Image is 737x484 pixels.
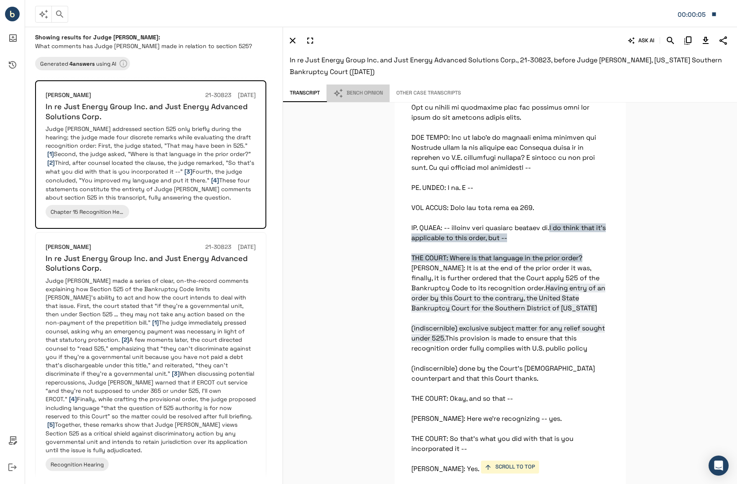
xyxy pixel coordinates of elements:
span: [3] [184,168,192,175]
span: [2] [47,159,55,166]
button: Matter: 080529 [673,5,721,23]
span: Recognition Hearing [46,461,109,468]
button: Search [663,33,678,48]
p: Judge [PERSON_NAME] addressed section 525 only briefly during the hearing; the judge made four di... [46,125,256,202]
button: Bench Opinion [326,85,390,102]
span: Generated using AI [35,60,121,67]
button: Other Case Transcripts [390,85,468,102]
span: [4] [69,395,77,403]
span: [2] [122,336,129,343]
h6: [DATE] [238,243,256,252]
button: Download Transcript [699,33,713,48]
button: Copy Citation [681,33,695,48]
h6: Showing results for Judge [PERSON_NAME]: [35,33,273,41]
p: Judge [PERSON_NAME] made a series of clear, on-the-record comments explaining how Section 525 of ... [46,277,256,454]
span: [4] [211,177,219,184]
h6: In re Just Energy Group Inc. and Just Energy Advanced Solutions Corp. [46,254,256,273]
button: Transcript [283,85,326,102]
span: Chapter 15 Recognition Hearing [46,208,129,215]
div: Learn more about your results [35,57,130,70]
div: Chapter 15 Recognition Hearing [46,205,129,218]
button: Share Transcript [716,33,730,48]
h6: [PERSON_NAME] [46,243,91,252]
p: What comments has Judge [PERSON_NAME] made in relation to section 525? [35,42,273,50]
button: ASK AI [626,33,656,48]
h6: 21-30823 [205,91,231,100]
span: [5] [47,421,55,428]
button: SCROLL TO TOP [481,461,539,474]
h6: 21-30823 [205,243,231,252]
span: In re Just Energy Group Inc. and Just Energy Advanced Solutions Corp., 21-30823, before Judge [PE... [290,56,722,76]
div: Open Intercom Messenger [709,456,729,476]
div: Recognition Hearing [46,458,109,471]
h6: [DATE] [238,91,256,100]
div: Matter: 080529 [678,9,707,20]
span: [3] [172,370,180,377]
h6: In re Just Energy Group Inc. and Just Energy Advanced Solutions Corp. [46,102,256,121]
span: [1] [152,319,159,326]
b: 4 answer s [69,60,95,67]
span: [1] [47,150,54,158]
h6: [PERSON_NAME] [46,91,91,100]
